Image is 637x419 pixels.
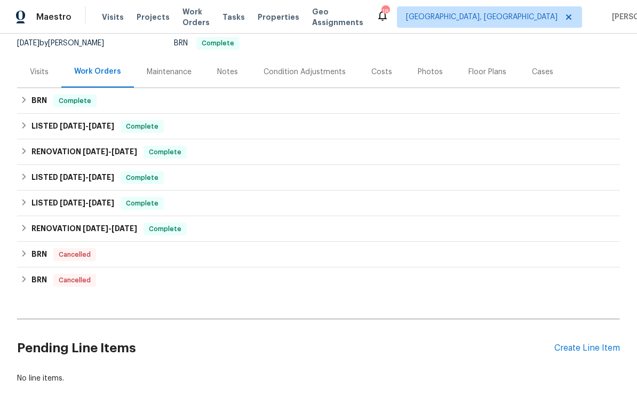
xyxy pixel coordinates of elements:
h6: LISTED [31,197,114,210]
span: [DATE] [89,122,114,130]
div: Condition Adjustments [264,67,346,77]
span: [GEOGRAPHIC_DATA], [GEOGRAPHIC_DATA] [406,12,558,22]
span: [DATE] [60,173,85,181]
span: Cancelled [54,249,95,260]
div: LISTED [DATE]-[DATE]Complete [17,165,620,191]
div: Visits [30,67,49,77]
div: by [PERSON_NAME] [17,37,117,50]
span: Complete [122,121,163,132]
div: BRN Complete [17,88,620,114]
h6: LISTED [31,171,114,184]
div: LISTED [DATE]-[DATE]Complete [17,191,620,216]
h6: RENOVATION [31,146,137,159]
div: Cases [532,67,553,77]
h2: Pending Line Items [17,323,554,373]
span: Complete [122,172,163,183]
div: Notes [217,67,238,77]
span: [DATE] [83,225,108,232]
span: Tasks [222,13,245,21]
span: Complete [122,198,163,209]
span: Work Orders [182,6,210,28]
h6: BRN [31,274,47,287]
span: [DATE] [60,122,85,130]
span: BRN [174,39,240,47]
h6: LISTED [31,120,114,133]
span: Complete [145,147,186,157]
span: Projects [137,12,170,22]
span: Complete [197,40,238,46]
span: - [83,148,137,155]
h6: RENOVATION [31,223,137,235]
div: Costs [371,67,392,77]
div: BRN Cancelled [17,267,620,293]
span: Properties [258,12,299,22]
span: Complete [145,224,186,234]
div: RENOVATION [DATE]-[DATE]Complete [17,216,620,242]
div: Maintenance [147,67,192,77]
span: [DATE] [112,225,137,232]
div: BRN Cancelled [17,242,620,267]
div: RENOVATION [DATE]-[DATE]Complete [17,139,620,165]
div: Photos [418,67,443,77]
span: - [60,199,114,207]
h6: BRN [31,94,47,107]
span: Cancelled [54,275,95,286]
div: Work Orders [74,66,121,77]
span: [DATE] [60,199,85,207]
div: 18 [381,6,389,17]
span: - [60,173,114,181]
div: Create Line Item [554,343,620,353]
span: [DATE] [89,199,114,207]
span: Geo Assignments [312,6,363,28]
div: LISTED [DATE]-[DATE]Complete [17,114,620,139]
span: [DATE] [89,173,114,181]
div: No line items. [17,373,620,384]
span: Visits [102,12,124,22]
span: Maestro [36,12,71,22]
span: - [60,122,114,130]
span: [DATE] [112,148,137,155]
span: - [83,225,137,232]
h6: BRN [31,248,47,261]
span: Complete [54,96,95,106]
div: Floor Plans [468,67,506,77]
span: [DATE] [17,39,39,47]
span: [DATE] [83,148,108,155]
